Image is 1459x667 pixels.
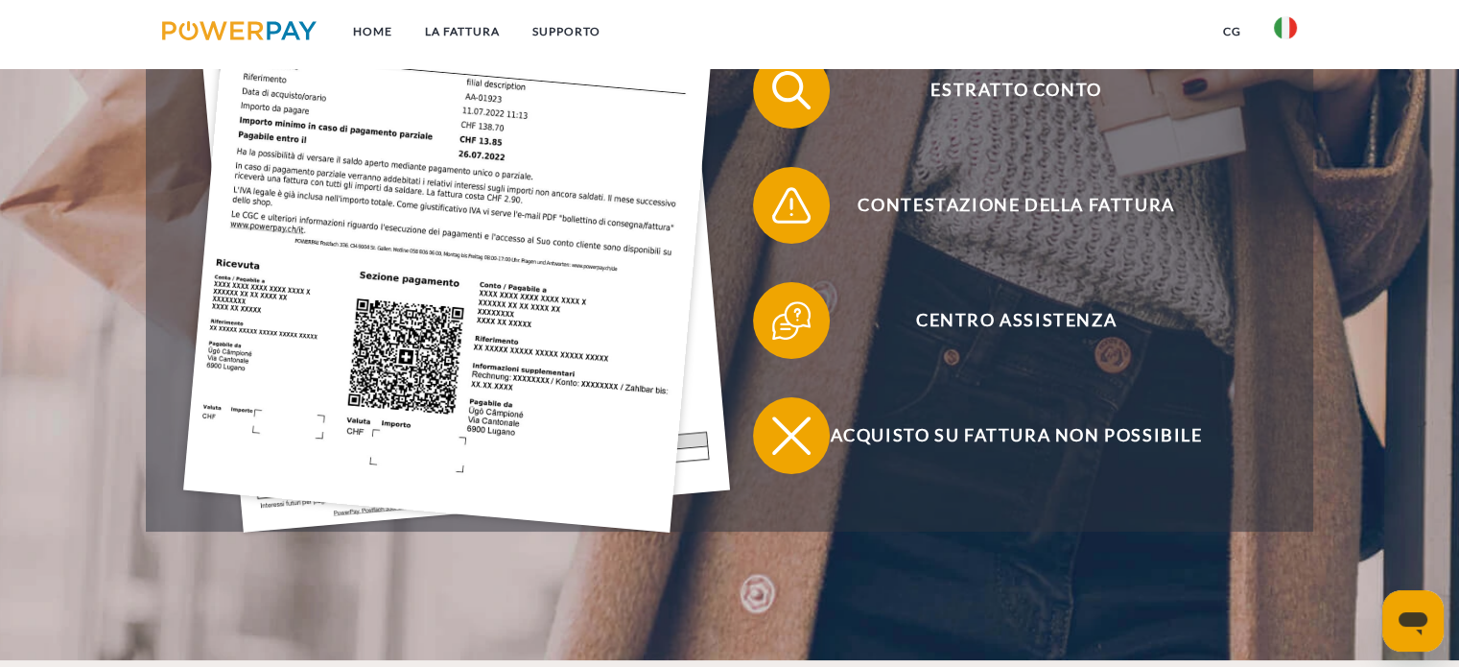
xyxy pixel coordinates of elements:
span: Estratto conto [781,52,1251,129]
span: Centro assistenza [781,282,1251,359]
a: LA FATTURA [409,14,516,49]
button: Contestazione della fattura [753,167,1252,244]
img: it [1274,16,1297,39]
img: qb_close.svg [767,412,815,460]
button: Centro assistenza [753,282,1252,359]
button: Acquisto su fattura non possibile [753,397,1252,474]
iframe: Pulsante per aprire la finestra di messaggistica [1382,590,1444,652]
img: qb_warning.svg [767,181,815,229]
button: Estratto conto [753,52,1252,129]
img: qb_help.svg [767,297,815,345]
a: Supporto [516,14,617,49]
a: Home [337,14,409,49]
img: logo-powerpay.svg [162,21,317,40]
span: Contestazione della fattura [781,167,1251,244]
img: qb_search.svg [767,66,815,114]
a: CG [1207,14,1258,49]
span: Acquisto su fattura non possibile [781,397,1251,474]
